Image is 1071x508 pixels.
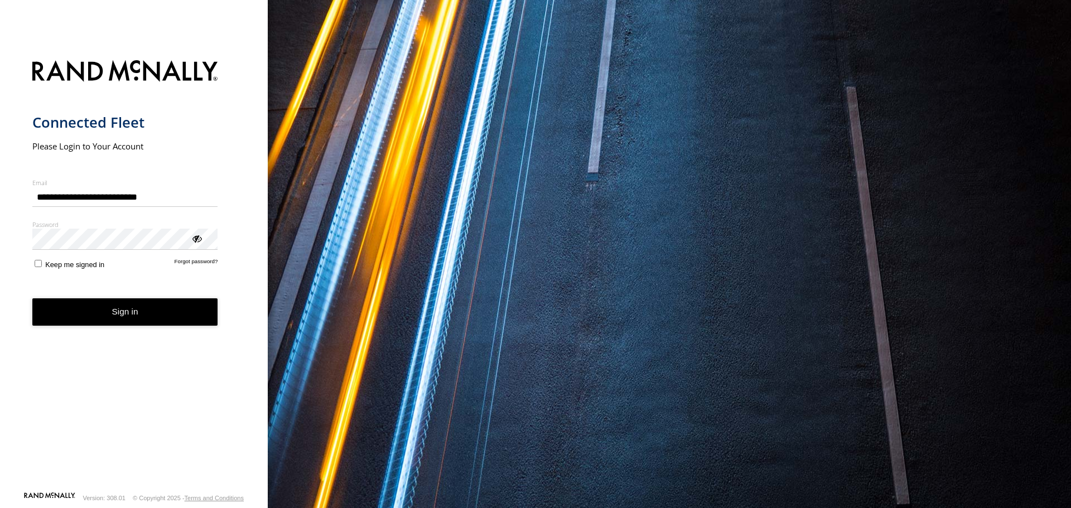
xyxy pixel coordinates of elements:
a: Visit our Website [24,492,75,504]
span: Keep me signed in [45,260,104,269]
label: Email [32,178,218,187]
form: main [32,54,236,491]
h1: Connected Fleet [32,113,218,132]
div: © Copyright 2025 - [133,495,244,501]
div: ViewPassword [191,233,202,244]
img: Rand McNally [32,58,218,86]
label: Password [32,220,218,229]
a: Terms and Conditions [185,495,244,501]
h2: Please Login to Your Account [32,141,218,152]
a: Forgot password? [175,258,218,269]
button: Sign in [32,298,218,326]
div: Version: 308.01 [83,495,126,501]
input: Keep me signed in [35,260,42,267]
